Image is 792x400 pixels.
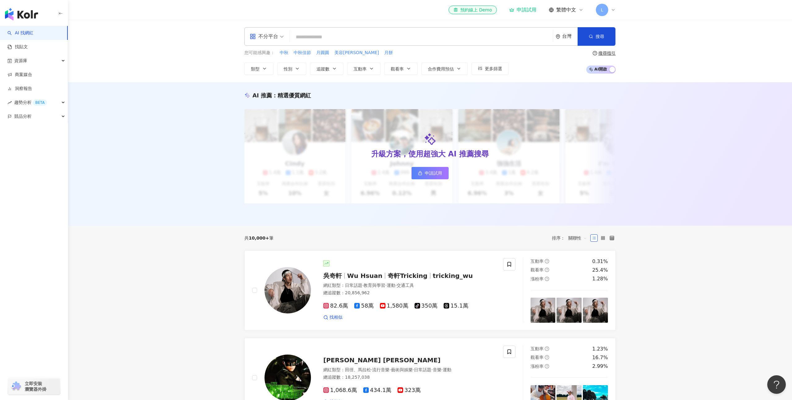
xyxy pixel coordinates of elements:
[531,298,556,323] img: post-image
[598,51,616,56] div: 搜尋指引
[7,72,32,78] a: 商案媒合
[7,100,12,105] span: rise
[364,283,385,288] span: 教育與學習
[425,171,442,176] span: 申請試用
[347,272,382,279] span: Wu Hsuan
[557,298,582,323] img: post-image
[345,367,371,372] span: 田徑、馬拉松
[568,233,587,243] span: 關聯性
[354,303,374,309] span: 58萬
[578,27,615,46] button: 搜尋
[347,62,381,75] button: 互動率
[323,314,342,321] a: 找相似
[388,272,428,279] span: 奇軒Tricking
[323,387,357,394] span: 1,068.6萬
[7,30,33,36] a: searchAI 找網紅
[277,62,306,75] button: 性別
[413,367,414,372] span: ·
[384,62,418,75] button: 觀看率
[601,6,603,13] span: L
[391,66,404,71] span: 觀看率
[592,258,608,265] div: 0.31%
[244,62,273,75] button: 類型
[443,367,451,372] span: 運動
[545,268,549,272] span: question-circle
[334,49,379,56] button: 美容[PERSON_NAME]
[316,66,329,71] span: 追蹤數
[323,356,441,364] span: [PERSON_NAME] [PERSON_NAME]
[509,7,536,13] div: 申請試用
[33,100,47,106] div: BETA
[380,303,408,309] span: 1,580萬
[284,66,292,71] span: 性別
[431,367,433,372] span: ·
[244,50,275,56] span: 您可能感興趣：
[441,367,443,372] span: ·
[592,363,608,370] div: 2.99%
[7,86,32,92] a: 洞察報告
[485,66,502,71] span: 更多篩選
[14,96,47,109] span: 趨勢分析
[310,62,343,75] button: 追蹤數
[531,267,544,272] span: 觀看率
[316,49,329,56] button: 月圓圓
[371,367,372,372] span: ·
[5,8,38,20] img: logo
[323,272,342,279] span: 吳奇軒
[592,354,608,361] div: 16.7%
[592,275,608,282] div: 1.28%
[545,259,549,263] span: question-circle
[583,298,608,323] img: post-image
[433,367,441,372] span: 音樂
[531,355,544,360] span: 觀看率
[25,381,46,392] span: 立即安裝 瀏覽器外掛
[391,367,413,372] span: 藝術與娛樂
[449,6,497,14] a: 預約線上 Demo
[8,378,60,395] a: chrome extension立即安裝 瀏覽器外掛
[385,283,386,288] span: ·
[278,92,311,99] span: 精選優質網紅
[593,51,597,55] span: question-circle
[545,355,549,360] span: question-circle
[552,233,590,243] div: 排序：
[323,374,496,381] div: 總追蹤數 ： 18,257,038
[354,66,367,71] span: 互動率
[250,32,278,41] div: 不分平台
[471,62,509,75] button: 更多篩選
[329,314,342,321] span: 找相似
[250,33,256,40] span: appstore
[14,54,27,68] span: 資源庫
[444,303,468,309] span: 15.1萬
[556,34,560,39] span: environment
[390,367,391,372] span: ·
[531,364,544,369] span: 漲粉率
[531,259,544,264] span: 互動率
[323,283,496,289] div: 網紅類型 ：
[251,66,260,71] span: 類型
[545,364,549,368] span: question-circle
[531,276,544,281] span: 漲粉率
[592,267,608,274] div: 25.4%
[371,149,489,160] div: 升級方案，使用超強大 AI 推薦搜尋
[265,267,311,313] img: KOL Avatar
[384,50,393,56] span: 月餅
[428,66,454,71] span: 合作費用預估
[244,236,273,240] div: 共 筆
[323,303,348,309] span: 82.6萬
[415,303,437,309] span: 350萬
[7,44,28,50] a: 找貼文
[10,381,22,391] img: chrome extension
[592,346,608,352] div: 1.23%
[531,346,544,351] span: 互動率
[293,49,311,56] button: 中秋佳節
[345,283,362,288] span: 日常話題
[384,49,393,56] button: 月餅
[249,236,269,240] span: 10,000+
[414,367,431,372] span: 日常話題
[411,167,449,179] a: 申請試用
[294,50,311,56] span: 中秋佳節
[244,250,616,330] a: KOL Avatar吳奇軒Wu Hsuan奇軒Trickingtricking_wu網紅類型：日常話題·教育與學習·運動·交通工具總追蹤數：20,856,96282.6萬58萬1,580萬350...
[421,62,468,75] button: 合作費用預估
[454,7,492,13] div: 預約線上 Demo
[545,347,549,351] span: question-circle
